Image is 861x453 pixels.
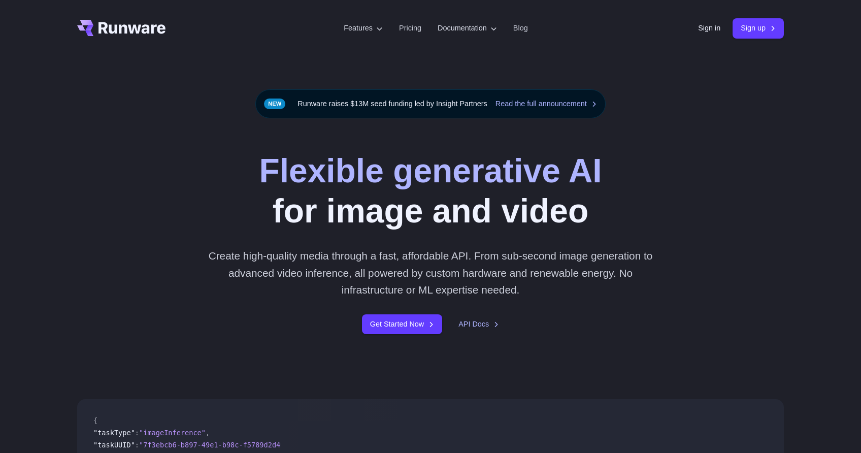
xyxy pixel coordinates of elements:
[93,441,135,449] span: "taskUUID"
[135,441,139,449] span: :
[495,98,597,110] a: Read the full announcement
[259,152,602,189] strong: Flexible generative AI
[344,22,383,34] label: Features
[733,18,784,38] a: Sign up
[698,22,720,34] a: Sign in
[259,151,602,231] h1: for image and video
[77,20,165,36] a: Go to /
[139,429,206,437] span: "imageInference"
[205,247,657,298] p: Create high-quality media through a fast, affordable API. From sub-second image generation to adv...
[206,429,210,437] span: ,
[399,22,421,34] a: Pricing
[438,22,497,34] label: Documentation
[362,314,442,334] a: Get Started Now
[93,429,135,437] span: "taskType"
[255,89,606,118] div: Runware raises $13M seed funding led by Insight Partners
[135,429,139,437] span: :
[93,416,97,425] span: {
[513,22,528,34] a: Blog
[139,441,297,449] span: "7f3ebcb6-b897-49e1-b98c-f5789d2d40d7"
[458,318,499,330] a: API Docs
